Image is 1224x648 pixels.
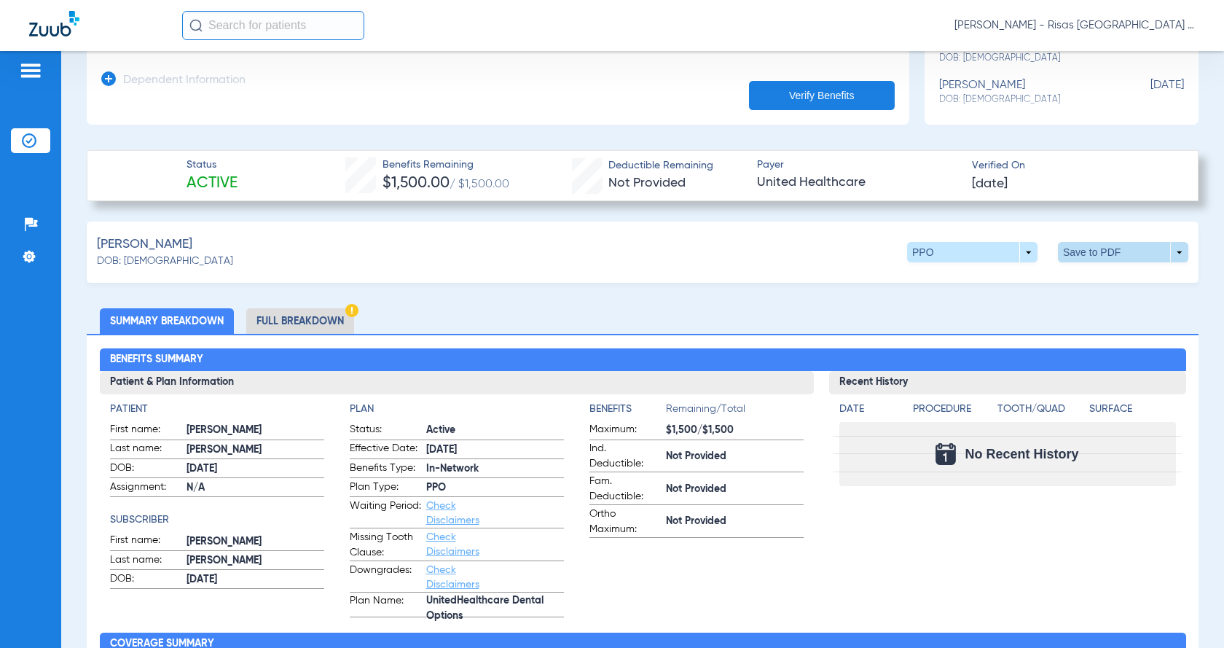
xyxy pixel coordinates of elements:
[939,93,1111,106] span: DOB: [DEMOGRAPHIC_DATA]
[666,482,804,497] span: Not Provided
[666,402,804,422] span: Remaining/Total
[110,441,181,458] span: Last name:
[350,461,421,478] span: Benefits Type:
[187,480,324,496] span: N/A
[997,402,1084,422] app-breakdown-title: Tooth/Quad
[382,157,509,173] span: Benefits Remaining
[350,422,421,440] span: Status:
[29,11,79,36] img: Zuub Logo
[965,447,1078,461] span: No Recent History
[187,461,324,477] span: [DATE]
[97,254,233,269] span: DOB: [DEMOGRAPHIC_DATA]
[1089,402,1176,417] h4: Surface
[1151,578,1224,648] iframe: Chat Widget
[350,480,421,497] span: Plan Type:
[972,158,1174,173] span: Verified On
[666,423,804,438] span: $1,500/$1,500
[350,441,421,458] span: Effective Date:
[426,501,479,526] a: Check Disclaimers
[757,157,960,173] span: Payer
[100,371,814,394] h3: Patient & Plan Information
[187,553,324,569] span: [PERSON_NAME]
[608,176,686,190] span: Not Provided
[450,179,509,190] span: / $1,500.00
[187,534,324,550] span: [PERSON_NAME]
[666,449,804,464] span: Not Provided
[110,533,181,550] span: First name:
[666,514,804,529] span: Not Provided
[839,402,901,417] h4: Date
[350,593,421,617] span: Plan Name:
[589,422,661,440] span: Maximum:
[608,158,713,173] span: Deductible Remaining
[913,402,992,417] h4: Procedure
[939,52,1111,65] span: DOB: [DEMOGRAPHIC_DATA]
[939,79,1111,106] div: [PERSON_NAME]
[350,402,564,417] h4: Plan
[1058,242,1188,262] button: Save to PDF
[110,402,324,417] h4: Patient
[187,442,324,458] span: [PERSON_NAME]
[110,571,181,589] span: DOB:
[749,81,895,110] button: Verify Benefits
[110,512,324,528] h4: Subscriber
[189,19,203,32] img: Search Icon
[382,176,450,191] span: $1,500.00
[839,402,901,422] app-breakdown-title: Date
[1089,402,1176,422] app-breakdown-title: Surface
[246,308,354,334] li: Full Breakdown
[350,530,421,561] span: Missing Tooth Clause:
[913,402,992,422] app-breakdown-title: Procedure
[589,507,661,537] span: Ortho Maximum:
[97,235,192,254] span: [PERSON_NAME]
[110,553,181,570] span: Last name:
[589,441,661,472] span: Ind. Deductible:
[829,371,1186,394] h3: Recent History
[589,402,666,422] app-breakdown-title: Benefits
[187,572,324,588] span: [DATE]
[350,499,421,528] span: Waiting Period:
[589,474,661,504] span: Fam. Deductible:
[350,563,421,592] span: Downgrades:
[426,423,564,438] span: Active
[589,402,666,417] h4: Benefits
[935,443,956,465] img: Calendar
[187,423,324,438] span: [PERSON_NAME]
[110,480,181,497] span: Assignment:
[954,18,1195,33] span: [PERSON_NAME] - Risas [GEOGRAPHIC_DATA] General
[997,402,1084,417] h4: Tooth/Quad
[426,565,479,590] a: Check Disclaimers
[426,480,564,496] span: PPO
[19,62,42,79] img: hamburger-icon
[972,175,1008,193] span: [DATE]
[100,308,234,334] li: Summary Breakdown
[187,157,238,173] span: Status
[1111,79,1184,106] span: [DATE]
[426,532,479,557] a: Check Disclaimers
[123,74,246,88] h3: Dependent Information
[182,11,364,40] input: Search for patients
[100,348,1186,372] h2: Benefits Summary
[345,304,358,317] img: Hazard
[187,173,238,194] span: Active
[426,461,564,477] span: In-Network
[757,173,960,192] span: United Healthcare
[907,242,1037,262] button: PPO
[426,442,564,458] span: [DATE]
[110,422,181,440] span: First name:
[426,601,564,617] span: UnitedHealthcare Dental Options
[110,461,181,478] span: DOB:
